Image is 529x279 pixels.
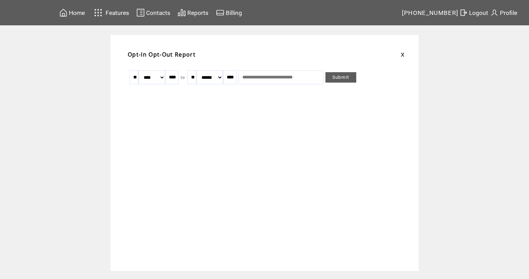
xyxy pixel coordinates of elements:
[187,9,208,16] span: Reports
[91,6,130,19] a: Features
[458,7,489,18] a: Logout
[500,9,517,16] span: Profile
[216,8,224,17] img: creidtcard.svg
[226,9,242,16] span: Billing
[489,7,518,18] a: Profile
[69,9,85,16] span: Home
[177,7,209,18] a: Reports
[215,7,243,18] a: Billing
[178,8,186,17] img: chart.svg
[59,8,68,17] img: home.svg
[402,9,459,16] span: [PHONE_NUMBER]
[459,8,468,17] img: exit.svg
[136,8,145,17] img: contacts.svg
[146,9,170,16] span: Contacts
[128,51,196,58] span: Opt-In Opt-Out Report
[490,8,499,17] img: profile.svg
[106,9,129,16] span: Features
[469,9,488,16] span: Logout
[325,72,356,83] a: Submit
[58,7,86,18] a: Home
[181,75,185,80] span: to
[92,7,104,18] img: features.svg
[135,7,171,18] a: Contacts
